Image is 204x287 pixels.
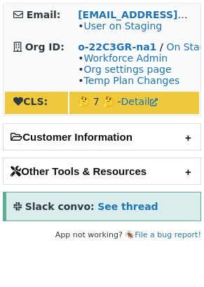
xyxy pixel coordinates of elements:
strong: CLS: [13,96,48,107]
strong: / [160,41,163,52]
strong: Org ID: [25,41,64,52]
strong: Slack convo: [25,201,95,212]
a: Temp Plan Changes [83,75,179,86]
a: See thread [97,201,158,212]
h2: Other Tools & Resources [4,158,200,184]
td: 🤔 7 🤔 - [69,92,199,114]
span: • [78,20,162,31]
footer: App not working? 🪳 [3,228,201,242]
span: • • • [78,52,179,86]
a: File a bug report! [135,230,201,239]
a: Detail [121,96,158,107]
a: Org settings page [83,64,171,75]
strong: Email: [27,9,61,20]
a: o-22C3GR-na1 [78,41,156,52]
a: Workforce Admin [83,52,168,64]
a: User on Staging [83,20,162,31]
h2: Customer Information [4,124,200,150]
